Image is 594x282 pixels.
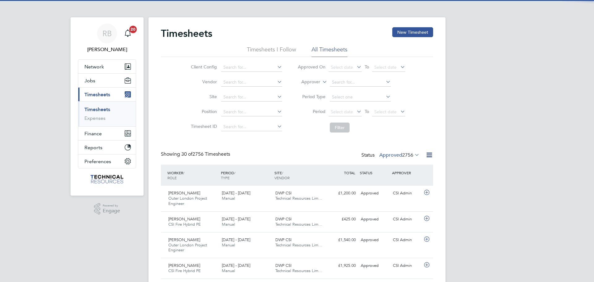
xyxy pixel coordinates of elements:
[326,214,358,224] div: £425.00
[222,268,235,273] span: Manual
[78,60,136,73] button: Network
[222,242,235,248] span: Manual
[103,203,120,208] span: Powered by
[275,216,291,222] span: DWP CSI
[344,170,355,175] span: TOTAL
[358,261,390,271] div: Approved
[78,88,136,101] button: Timesheets
[78,175,136,184] a: Go to home page
[94,203,120,215] a: Powered byEngage
[402,152,413,158] span: 2756
[274,175,290,180] span: VENDOR
[390,188,423,198] div: CSI Admin
[84,131,102,137] span: Finance
[189,64,217,70] label: Client Config
[78,141,136,154] button: Reports
[189,124,217,129] label: Timesheet ID
[363,107,371,115] span: To
[282,170,283,175] span: /
[358,167,390,178] div: STATUS
[275,196,322,201] span: Technical Resources Lim…
[90,175,125,184] img: technicalresources-logo-retina.png
[390,214,423,224] div: CSI Admin
[222,263,250,268] span: [DATE] - [DATE]
[221,175,230,180] span: TYPE
[168,242,207,253] span: Outer London Project Engineer
[326,235,358,245] div: £1,540.00
[168,268,201,273] span: CSI Fire Hybrid PE
[84,106,110,112] a: Timesheets
[221,93,282,102] input: Search for...
[298,64,325,70] label: Approved On
[273,167,326,183] div: SITE
[168,237,200,242] span: [PERSON_NAME]
[374,109,397,115] span: Select date
[292,79,320,85] label: Approver
[221,123,282,131] input: Search for...
[161,27,212,40] h2: Timesheets
[102,29,112,37] span: RB
[222,237,250,242] span: [DATE] - [DATE]
[298,94,325,99] label: Period Type
[78,74,136,87] button: Jobs
[363,63,371,71] span: To
[275,190,291,196] span: DWP CSI
[275,263,291,268] span: DWP CSI
[71,17,144,196] nav: Main navigation
[129,26,137,33] span: 20
[167,175,177,180] span: ROLE
[234,170,235,175] span: /
[374,64,397,70] span: Select date
[168,222,201,227] span: CSI Fire Hybrid PE
[189,109,217,114] label: Position
[189,79,217,85] label: Vendor
[78,154,136,168] button: Preferences
[331,109,353,115] span: Select date
[103,208,120,214] span: Engage
[379,152,420,158] label: Approved
[222,222,235,227] span: Manual
[168,263,200,268] span: [PERSON_NAME]
[84,64,104,70] span: Network
[275,242,322,248] span: Technical Resources Lim…
[326,261,358,271] div: £1,925.00
[84,78,95,84] span: Jobs
[168,196,207,206] span: Outer London Project Engineer
[222,216,250,222] span: [DATE] - [DATE]
[330,123,350,132] button: Filter
[219,167,273,183] div: PERIOD
[189,94,217,99] label: Site
[221,78,282,87] input: Search for...
[221,63,282,72] input: Search for...
[84,115,105,121] a: Expenses
[181,151,230,157] span: 2756 Timesheets
[275,237,291,242] span: DWP CSI
[84,92,110,98] span: Timesheets
[298,109,325,114] label: Period
[84,145,102,150] span: Reports
[221,108,282,116] input: Search for...
[358,188,390,198] div: Approved
[361,151,421,160] div: Status
[275,222,322,227] span: Technical Resources Lim…
[247,46,296,57] li: Timesheets I Follow
[78,127,136,140] button: Finance
[390,167,423,178] div: APPROVER
[358,235,390,245] div: Approved
[326,188,358,198] div: £1,200.00
[166,167,219,183] div: WORKER
[78,46,136,53] span: Rianna Bowles
[222,196,235,201] span: Manual
[390,261,423,271] div: CSI Admin
[358,214,390,224] div: Approved
[168,216,200,222] span: [PERSON_NAME]
[183,170,184,175] span: /
[181,151,192,157] span: 30 of
[331,64,353,70] span: Select date
[84,158,111,164] span: Preferences
[312,46,347,57] li: All Timesheets
[161,151,231,158] div: Showing
[222,190,250,196] span: [DATE] - [DATE]
[168,190,200,196] span: [PERSON_NAME]
[330,93,391,102] input: Select one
